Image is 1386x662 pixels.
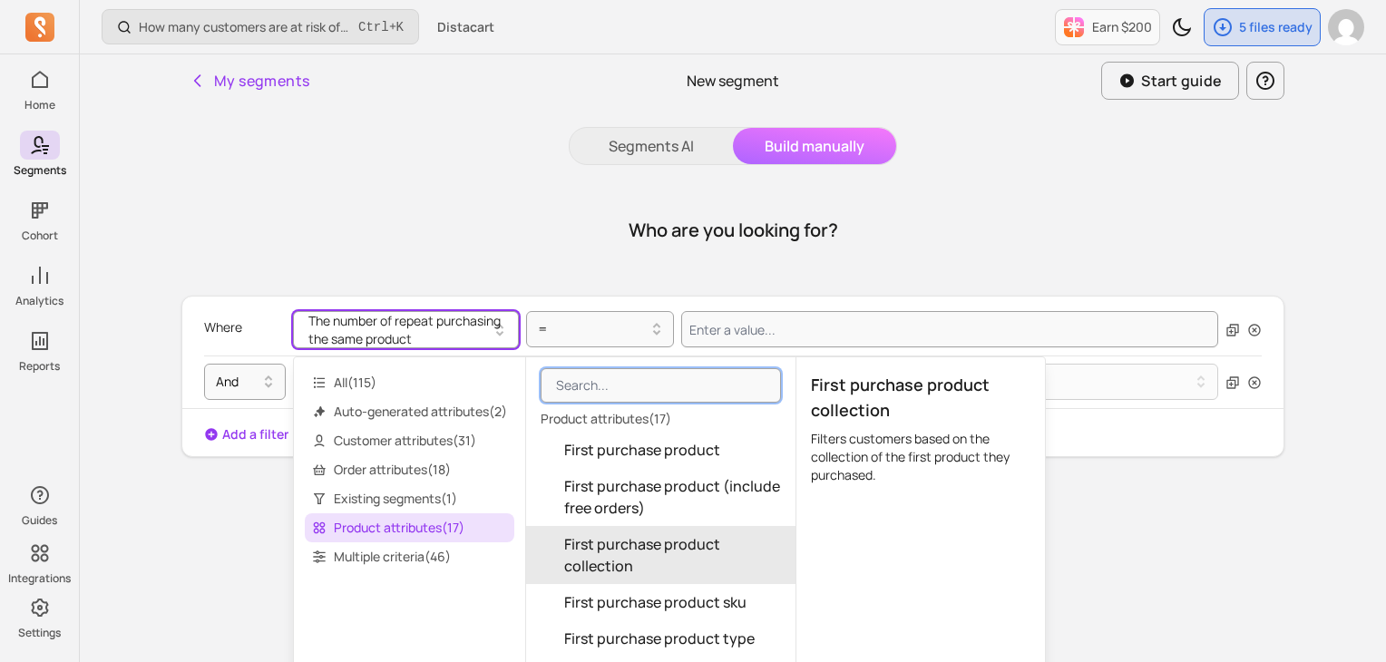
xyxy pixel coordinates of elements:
[14,163,66,178] p: Segments
[564,533,781,577] span: First purchase product collection
[181,63,317,99] button: My segments
[811,430,1030,484] p: Filters customers based on the collection of the first product they purchased.
[305,426,514,455] span: Customer attributes ( 31 )
[687,70,779,92] p: New segment
[358,18,389,36] kbd: Ctrl
[1164,9,1200,45] button: Toggle dark mode
[1239,18,1313,36] p: 5 files ready
[1328,9,1364,45] img: avatar
[564,475,781,519] span: First purchase product (include free orders)
[358,17,404,36] span: +
[1204,8,1321,46] button: 5 files ready
[20,477,60,531] button: Guides
[22,513,57,528] p: Guides
[305,542,514,571] span: Multiple criteria ( 46 )
[526,468,795,526] button: First purchase product (include free orders)
[305,455,514,484] span: Order attributes ( 18 )
[396,20,404,34] kbd: K
[18,626,61,640] p: Settings
[426,11,505,44] button: Distacart
[564,591,747,613] span: First purchase product sku
[681,311,1218,347] input: Value for filter clause
[19,359,60,374] p: Reports
[733,128,896,164] button: Build manually
[24,98,55,112] p: Home
[293,311,519,348] button: The number of repeat purchasing the same product
[15,294,63,308] p: Analytics
[1324,600,1368,644] iframe: Intercom live chat
[22,229,58,243] p: Cohort
[526,584,795,620] button: First purchase product sku
[526,406,795,432] p: Product attributes ( 17 )
[102,9,419,44] button: How many customers are at risk of churning?Ctrl+K
[526,432,795,468] button: First purchase product
[181,579,1284,600] p: Got questions?
[8,571,71,586] p: Integrations
[1055,9,1160,45] button: Earn $200
[564,628,755,649] span: First purchase product type
[564,439,720,461] span: First purchase product
[305,484,514,513] span: Existing segments ( 1 )
[570,128,733,164] button: Segments AI
[1092,18,1152,36] p: Earn $200
[305,368,514,397] span: All ( 115 )
[204,311,242,344] p: Where
[811,372,1030,423] p: First purchase product collection
[541,368,781,403] input: Search...
[437,18,494,36] span: Distacart
[629,218,838,243] h1: Who are you looking for?
[305,397,514,426] span: Auto-generated attributes ( 2 )
[204,425,288,443] button: Add a filter
[1101,62,1239,100] button: Start guide
[1141,70,1222,92] p: Start guide
[526,620,795,657] button: First purchase product type
[526,526,795,584] button: First purchase product collection
[305,513,514,542] span: Product attributes ( 17 )
[139,18,351,36] p: How many customers are at risk of churning?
